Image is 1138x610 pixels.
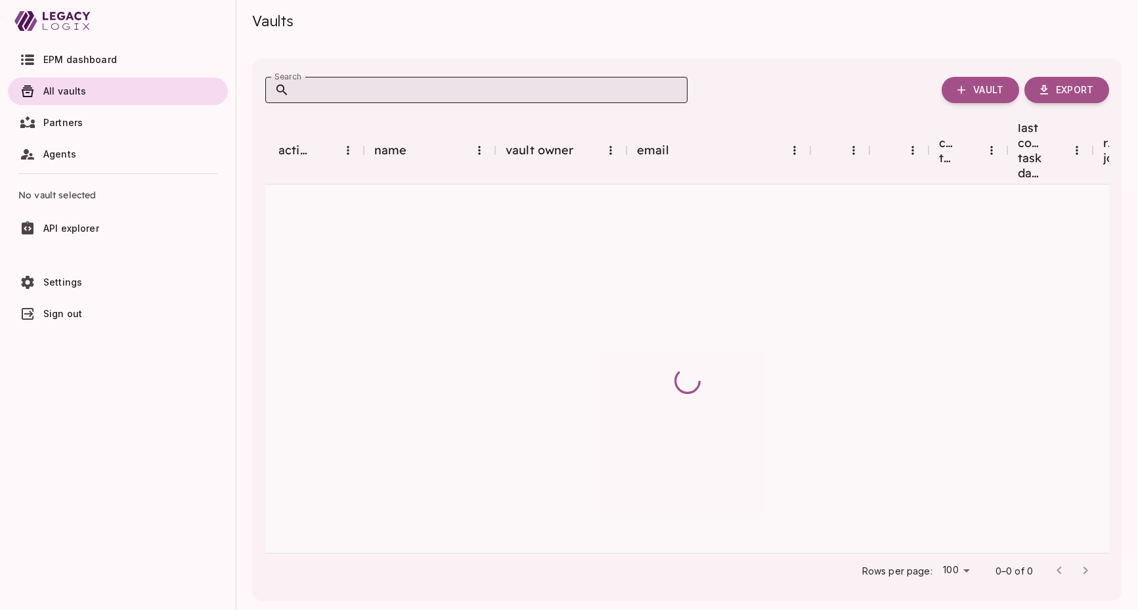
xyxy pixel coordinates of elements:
[252,12,294,30] span: Vaults
[842,139,865,162] button: Menu
[929,120,1007,181] div: completed tasks
[374,142,407,158] div: name
[669,139,691,162] button: Sort
[1024,77,1109,103] button: Export
[626,120,810,181] div: email
[43,54,117,65] span: EPM dashboard
[43,148,76,160] span: Agents
[869,120,929,181] div: task count
[314,139,336,162] button: Sort
[938,561,974,580] div: 100
[574,139,596,162] button: Sort
[957,139,980,162] button: Sort
[637,142,669,158] div: email
[278,142,314,158] div: actions
[1043,139,1065,162] button: Sort
[1065,139,1089,162] button: Menu
[1007,120,1093,181] div: last completed task date
[942,77,1019,103] button: Vault
[8,46,228,74] a: EPM dashboard
[1018,120,1043,181] div: last completed task date
[43,85,87,97] span: All vaults
[1056,84,1093,96] span: Export
[8,77,228,105] a: All vaults
[939,135,957,165] div: completed tasks
[364,120,495,181] div: name
[43,276,82,288] span: Settings
[973,84,1003,96] span: Vault
[8,109,228,137] a: Partners
[43,308,82,319] span: Sign out
[43,117,83,128] span: Partners
[265,120,364,181] div: actions
[880,139,902,162] button: Sort
[821,139,843,162] button: Sort
[274,71,302,82] label: Search
[506,142,574,158] div: vault owner
[599,139,623,162] button: Menu
[8,215,228,242] a: API explorer
[980,139,1003,162] button: Menu
[8,141,228,168] a: Agents
[810,120,869,181] div: agent tasks
[8,300,228,328] a: Sign out
[996,564,1033,578] p: 0–0 of 0
[43,223,99,234] span: API explorer
[8,269,228,296] a: Settings
[18,179,217,211] span: No vault selected
[336,139,360,162] button: Menu
[407,139,429,162] button: Sort
[1103,135,1122,165] div: remaining jobs
[901,139,925,162] button: Menu
[495,120,626,181] div: vault owner
[783,139,806,162] button: Menu
[468,139,491,162] button: Menu
[862,564,932,578] p: Rows per page:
